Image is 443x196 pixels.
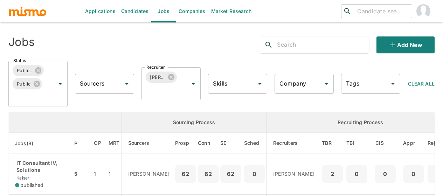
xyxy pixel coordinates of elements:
th: Sched [243,133,267,154]
input: Candidate search [354,6,409,16]
button: search [260,36,277,53]
td: 5 [72,154,88,195]
th: Sourcing Process [122,113,267,133]
p: 62 [223,169,238,179]
th: To Be Interviewed [345,133,369,154]
th: Sent Emails [219,133,243,154]
p: 0 [247,169,262,179]
td: 1 [88,154,107,195]
th: To Be Reviewed [320,133,345,154]
span: Clear All [408,81,435,87]
label: Recruiter [146,64,165,70]
th: Prospects [175,133,198,154]
img: Maia Reyes [416,4,430,18]
th: Open Positions [88,133,107,154]
span: Jobs(8) [15,139,43,148]
span: Kaiser [15,175,30,181]
button: Open [55,79,65,89]
button: Open [388,79,398,89]
button: Open [321,79,331,89]
span: P [74,139,86,148]
label: Status [13,58,26,63]
td: 1 [107,154,122,195]
p: [PERSON_NAME] [128,170,169,177]
button: Open [122,79,132,89]
input: Search [277,39,369,50]
span: [PERSON_NAME] [146,73,169,81]
p: 2 [325,169,340,179]
div: [PERSON_NAME] [146,72,177,83]
span: Published [13,67,36,75]
p: IT Consultant IV, Solutions [15,160,67,174]
span: Public [13,80,35,88]
th: Market Research Total [107,133,122,154]
button: Open [188,79,198,89]
th: Priority [72,133,88,154]
div: Published [13,65,44,76]
span: published [20,182,43,189]
div: Public [13,78,42,89]
p: [PERSON_NAME] [273,170,314,177]
th: Recruiters [267,133,320,154]
th: Connections [198,133,219,154]
button: Add new [376,36,435,53]
th: Approved [401,133,426,154]
button: Open [255,79,265,89]
p: 0 [406,169,421,179]
h4: Jobs [8,35,35,49]
p: 0 [349,169,365,179]
th: Client Interview Scheduled [369,133,401,154]
p: 62 [201,169,216,179]
img: logo [8,6,47,16]
p: 0 [378,169,393,179]
th: Sourcers [122,133,175,154]
p: 62 [178,169,193,179]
